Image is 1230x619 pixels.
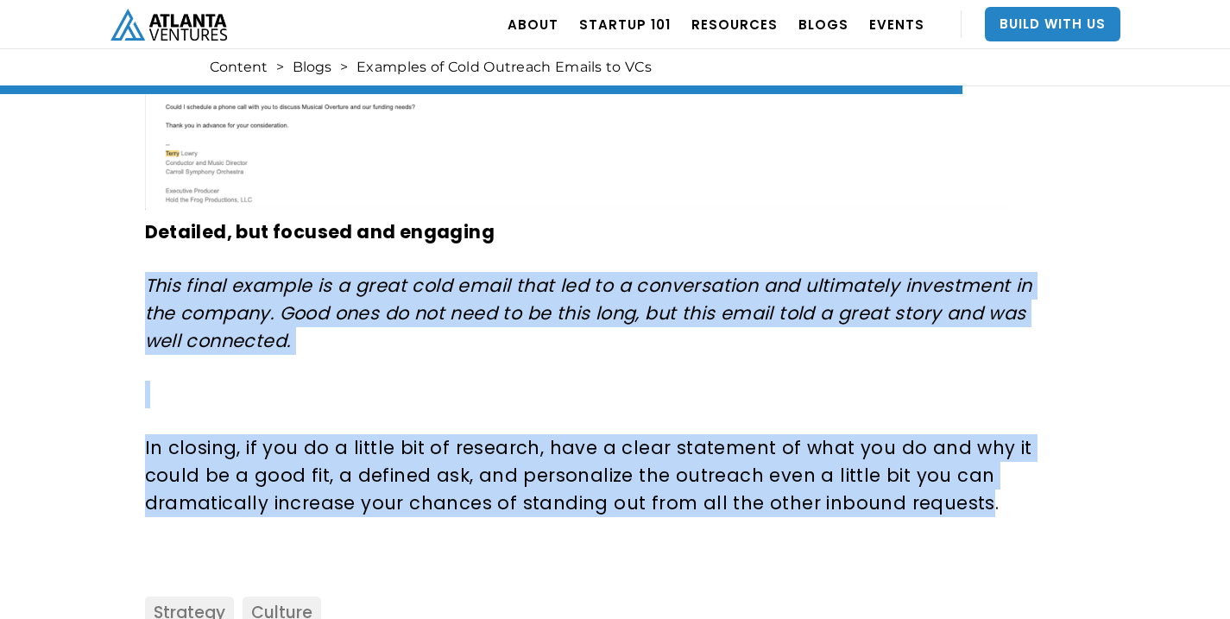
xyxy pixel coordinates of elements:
p: ‍ [145,381,1038,408]
a: Blogs [293,59,331,76]
div: Examples of Cold Outreach Emails to VCs [356,59,652,76]
p: In closing, if you do a little bit of research, have a clear statement of what you do and why it ... [145,434,1038,517]
div: > [276,59,284,76]
strong: Detailed, but focused and engaging [145,219,495,244]
div: > [340,59,348,76]
a: Content [210,59,268,76]
a: Build With Us [985,7,1120,41]
p: ‍ [145,543,1038,571]
em: This final example is a great cold email that led to a conversation and ultimately investment in ... [145,273,1032,353]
